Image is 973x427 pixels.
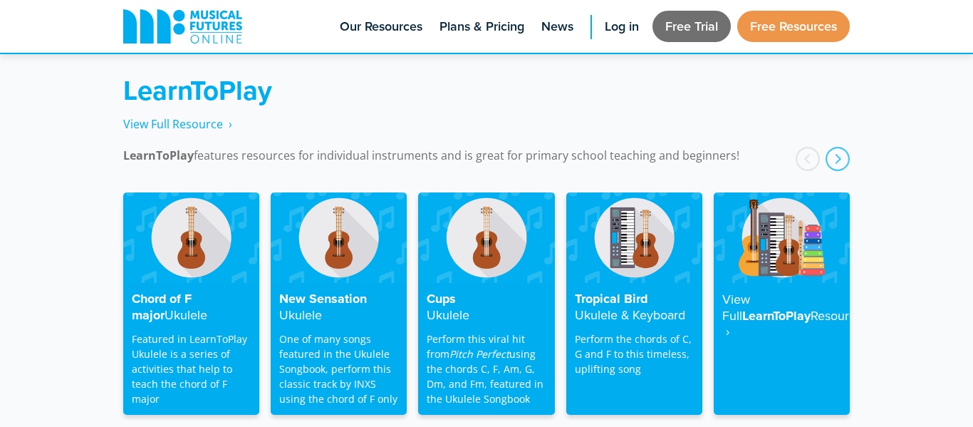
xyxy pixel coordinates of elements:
[279,292,398,323] h4: New Sensation
[427,331,546,406] p: Perform this viral hit from using the chords C, F, Am, G, Dm, and Fm, featured in the Ukulele Son...
[123,71,272,110] strong: LearnToPlay
[826,147,850,171] div: next
[737,11,850,42] a: Free Resources
[123,147,850,164] p: features resources for individual instruments and is great for primary school teaching and beginn...
[796,147,820,171] div: prev
[722,307,863,341] strong: Resource ‎ ›
[279,306,322,324] strong: Ukulele
[449,347,509,361] em: Pitch Perfect
[605,17,639,36] span: Log in
[575,306,685,324] strong: Ukulele & Keyboard
[123,192,259,415] a: Chord of F majorUkulele Featured in LearnToPlay Ukulele is a series of activities that help to te...
[722,292,841,340] h4: LearnToPlay
[427,306,469,324] strong: Ukulele
[132,331,251,406] p: Featured in LearnToPlay Ukulele is a series of activities that help to teach the chord of F major
[340,17,422,36] span: Our Resources
[439,17,524,36] span: Plans & Pricing
[575,292,694,323] h4: Tropical Bird
[714,192,850,415] a: View FullLearnToPlayResource ‎ ›
[271,192,407,415] a: New SensationUkulele One of many songs featured in the Ukulele Songbook, perform this classic tra...
[132,292,251,323] h4: Chord of F major
[566,192,702,415] a: Tropical BirdUkulele & Keyboard Perform the chords of C, G and F to this timeless, uplifting song
[279,331,398,406] p: One of many songs featured in the Ukulele Songbook, perform this classic track by INXS using the ...
[123,116,232,133] a: View Full Resource‎‏‏‎ ‎ ›
[652,11,731,42] a: Free Trial
[541,17,573,36] span: News
[427,292,546,323] h4: Cups
[123,148,194,163] strong: LearnToPlay
[722,290,750,324] strong: View Full
[575,331,694,376] p: Perform the chords of C, G and F to this timeless, uplifting song
[418,192,554,415] a: CupsUkulele Perform this viral hit fromPitch Perfectusing the chords C, F, Am, G, Dm, and Fm, fea...
[165,306,207,324] strong: Ukulele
